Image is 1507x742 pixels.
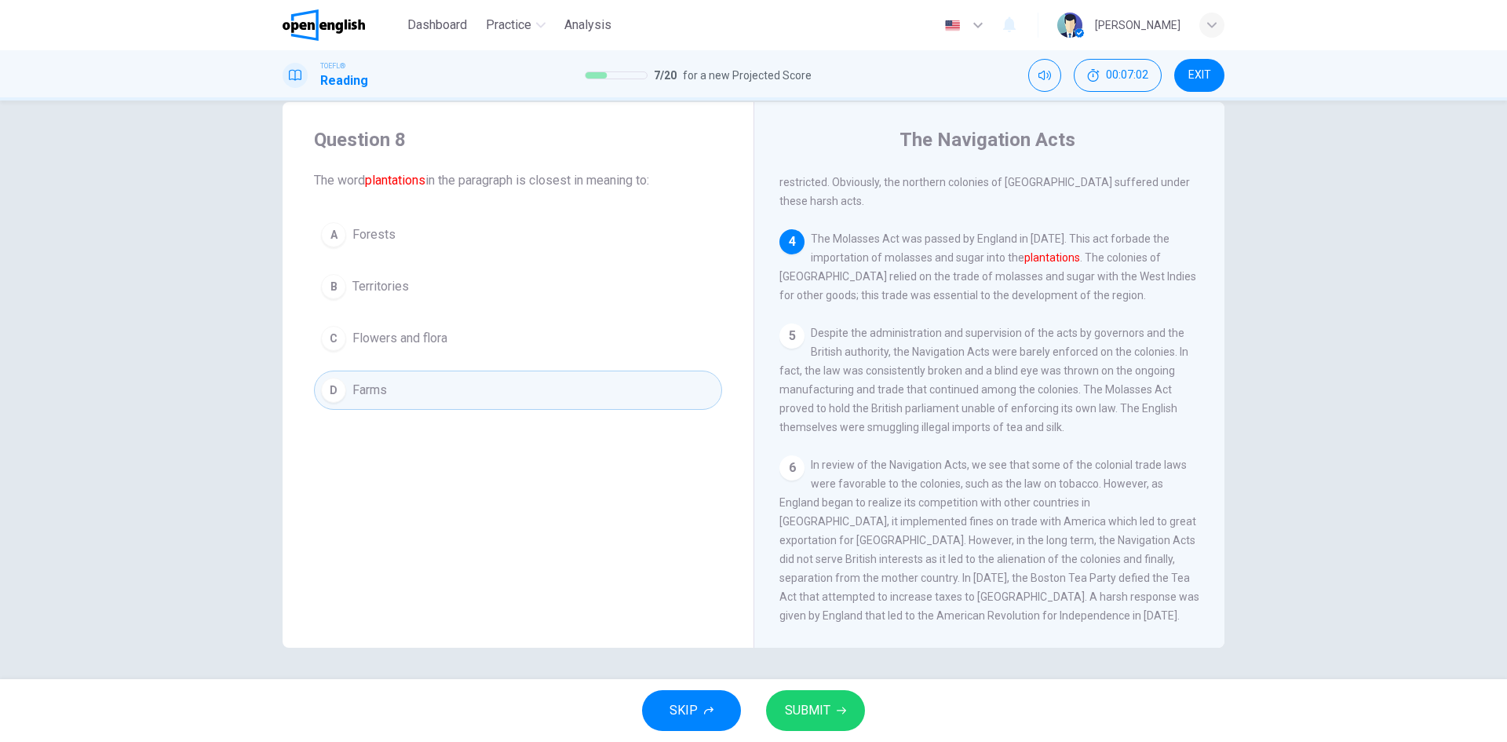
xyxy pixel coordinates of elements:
[352,329,447,348] span: Flowers and flora
[314,127,722,152] h4: Question 8
[283,9,365,41] img: OpenEnglish logo
[1028,59,1061,92] div: Mute
[401,11,473,39] button: Dashboard
[642,690,741,731] button: SKIP
[283,9,401,41] a: OpenEnglish logo
[321,222,346,247] div: A
[1188,69,1211,82] span: EXIT
[1024,251,1080,264] font: plantations
[766,690,865,731] button: SUBMIT
[314,371,722,410] button: DFarms
[480,11,552,39] button: Practice
[314,215,722,254] button: AForests
[352,381,387,400] span: Farms
[320,60,345,71] span: TOEFL®
[314,319,722,358] button: CFlowers and flora
[365,173,425,188] font: plantations
[558,11,618,39] button: Analysis
[899,127,1075,152] h4: The Navigation Acts
[943,20,962,31] img: en
[779,327,1188,433] span: Despite the administration and supervision of the acts by governors and the British authority, th...
[321,274,346,299] div: B
[1095,16,1180,35] div: [PERSON_NAME]
[1174,59,1224,92] button: EXIT
[779,459,1199,622] span: In review of the Navigation Acts, we see that some of the colonial trade laws were favorable to t...
[314,267,722,306] button: BTerritories
[779,229,805,254] div: 4
[670,700,698,722] span: SKIP
[785,700,830,722] span: SUBMIT
[321,378,346,403] div: D
[564,16,611,35] span: Analysis
[1057,13,1082,38] img: Profile picture
[654,66,677,85] span: 7 / 20
[1074,59,1162,92] div: Hide
[407,16,467,35] span: Dashboard
[683,66,812,85] span: for a new Projected Score
[486,16,531,35] span: Practice
[352,277,409,296] span: Territories
[779,232,1196,302] span: The Molasses Act was passed by England in [DATE]. This act forbade the importation of molasses an...
[779,323,805,349] div: 5
[321,326,346,351] div: C
[352,225,396,244] span: Forests
[1074,59,1162,92] button: 00:07:02
[1106,69,1148,82] span: 00:07:02
[314,171,722,190] span: The word in the paragraph is closest in meaning to:
[779,455,805,481] div: 6
[320,71,368,90] h1: Reading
